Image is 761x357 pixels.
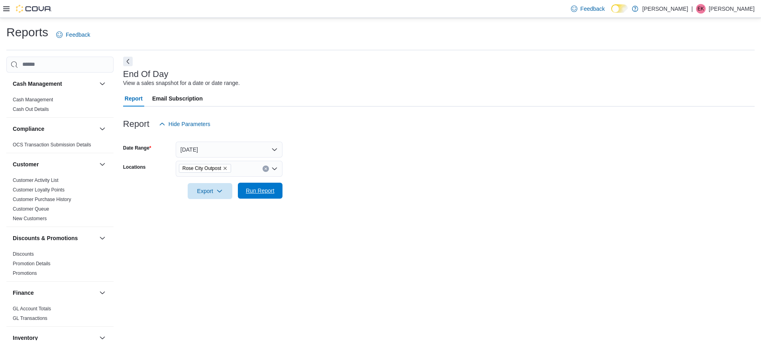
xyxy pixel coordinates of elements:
[611,4,628,13] input: Dark Mode
[13,334,96,342] button: Inventory
[13,197,71,202] a: Customer Purchase History
[123,79,240,87] div: View a sales snapshot for a date or date range.
[13,260,51,267] span: Promotion Details
[6,24,48,40] h1: Reports
[223,166,228,171] button: Remove Rose City Outpost from selection in this group
[13,80,96,88] button: Cash Management
[6,95,114,117] div: Cash Management
[123,164,146,170] label: Locations
[13,270,37,276] a: Promotions
[152,91,203,107] span: Email Subscription
[98,333,107,343] button: Inventory
[13,289,34,297] h3: Finance
[13,142,91,148] span: OCS Transaction Submission Details
[642,4,688,14] p: [PERSON_NAME]
[6,249,114,281] div: Discounts & Promotions
[13,234,78,242] h3: Discounts & Promotions
[98,124,107,134] button: Compliance
[13,107,49,112] a: Cash Out Details
[176,142,282,158] button: [DATE]
[13,215,47,222] span: New Customers
[271,166,278,172] button: Open list of options
[13,216,47,221] a: New Customers
[709,4,755,14] p: [PERSON_NAME]
[188,183,232,199] button: Export
[13,178,59,183] a: Customer Activity List
[13,206,49,212] a: Customer Queue
[13,234,96,242] button: Discounts & Promotions
[16,5,52,13] img: Cova
[169,120,210,128] span: Hide Parameters
[123,145,151,151] label: Date Range
[696,4,706,14] div: Emily Korody
[123,69,169,79] h3: End Of Day
[179,164,231,173] span: Rose City Outpost
[698,4,704,14] span: EK
[13,261,51,266] a: Promotion Details
[246,187,275,195] span: Run Report
[13,160,39,168] h3: Customer
[182,164,221,172] span: Rose City Outpost
[13,80,62,88] h3: Cash Management
[13,187,65,193] a: Customer Loyalty Points
[238,183,282,199] button: Run Report
[691,4,693,14] p: |
[125,91,143,107] span: Report
[192,183,228,199] span: Export
[581,5,605,13] span: Feedback
[13,142,91,148] a: OCS Transaction Submission Details
[13,306,51,312] a: GL Account Totals
[13,289,96,297] button: Finance
[568,1,608,17] a: Feedback
[98,288,107,298] button: Finance
[98,160,107,169] button: Customer
[13,160,96,168] button: Customer
[13,97,53,103] span: Cash Management
[13,125,44,133] h3: Compliance
[98,233,107,243] button: Discounts & Promotions
[123,119,149,129] h3: Report
[13,97,53,103] a: Cash Management
[13,251,34,257] a: Discounts
[53,27,93,43] a: Feedback
[123,57,133,66] button: Next
[98,79,107,89] button: Cash Management
[6,304,114,326] div: Finance
[66,31,90,39] span: Feedback
[6,140,114,153] div: Compliance
[13,334,38,342] h3: Inventory
[13,125,96,133] button: Compliance
[156,116,214,132] button: Hide Parameters
[263,166,269,172] button: Clear input
[13,306,51,312] span: GL Account Totals
[13,187,65,193] span: Customer Loyalty Points
[6,176,114,227] div: Customer
[13,316,47,321] a: GL Transactions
